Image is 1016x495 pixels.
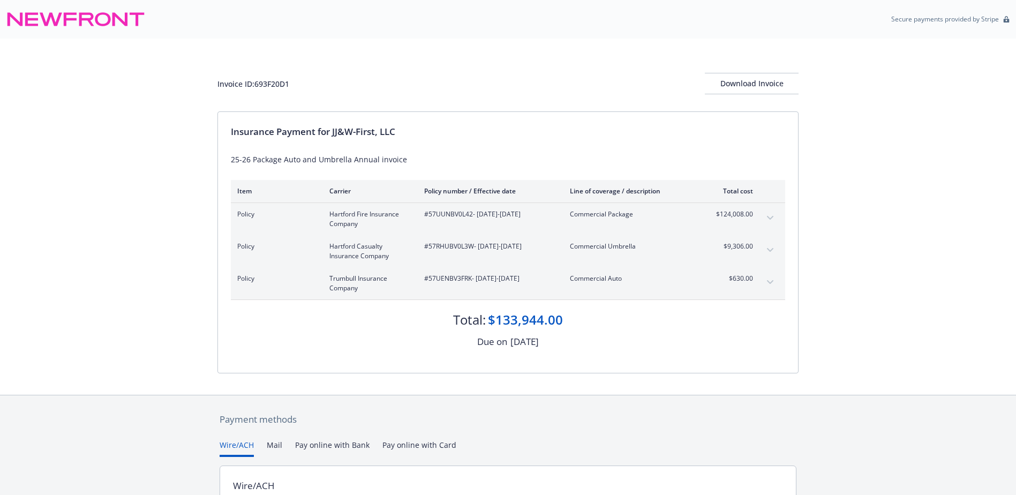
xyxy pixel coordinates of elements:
[424,209,553,219] span: #57UUNBV0L42 - [DATE]-[DATE]
[762,209,779,227] button: expand content
[570,274,696,283] span: Commercial Auto
[329,274,407,293] span: Trumbull Insurance Company
[424,186,553,196] div: Policy number / Effective date
[329,186,407,196] div: Carrier
[705,73,799,94] button: Download Invoice
[453,311,486,329] div: Total:
[237,209,312,219] span: Policy
[233,479,275,493] div: Wire/ACH
[220,439,254,457] button: Wire/ACH
[231,267,785,299] div: PolicyTrumbull Insurance Company#57UENBV3FRK- [DATE]-[DATE]Commercial Auto$630.00expand content
[570,242,696,251] span: Commercial Umbrella
[237,186,312,196] div: Item
[329,242,407,261] span: Hartford Casualty Insurance Company
[570,209,696,219] span: Commercial Package
[231,154,785,165] div: 25-26 Package Auto and Umbrella Annual invoice
[488,311,563,329] div: $133,944.00
[231,125,785,139] div: Insurance Payment for JJ&W-First, LLC
[220,412,796,426] div: Payment methods
[231,235,785,267] div: PolicyHartford Casualty Insurance Company#57RHUBV0L3W- [DATE]-[DATE]Commercial Umbrella$9,306.00e...
[424,274,553,283] span: #57UENBV3FRK - [DATE]-[DATE]
[329,209,407,229] span: Hartford Fire Insurance Company
[382,439,456,457] button: Pay online with Card
[570,186,696,196] div: Line of coverage / description
[424,242,553,251] span: #57RHUBV0L3W - [DATE]-[DATE]
[217,78,289,89] div: Invoice ID: 693F20D1
[762,274,779,291] button: expand content
[891,14,999,24] p: Secure payments provided by Stripe
[477,335,507,349] div: Due on
[713,242,753,251] span: $9,306.00
[713,274,753,283] span: $630.00
[510,335,539,349] div: [DATE]
[713,209,753,219] span: $124,008.00
[295,439,370,457] button: Pay online with Bank
[762,242,779,259] button: expand content
[231,203,785,235] div: PolicyHartford Fire Insurance Company#57UUNBV0L42- [DATE]-[DATE]Commercial Package$124,008.00expa...
[267,439,282,457] button: Mail
[237,242,312,251] span: Policy
[237,274,312,283] span: Policy
[713,186,753,196] div: Total cost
